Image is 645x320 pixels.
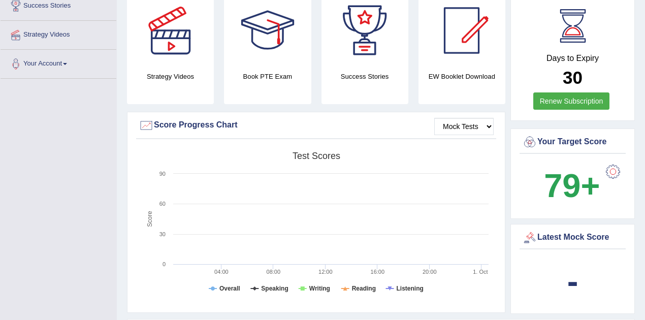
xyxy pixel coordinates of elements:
[321,71,408,82] h4: Success Stories
[522,54,623,63] h4: Days to Expiry
[567,263,578,300] b: -
[397,285,424,292] tspan: Listening
[522,230,623,245] div: Latest Mock Score
[473,269,488,275] tspan: 1. Oct
[371,269,385,275] text: 16:00
[159,201,166,207] text: 60
[224,71,311,82] h4: Book PTE Exam
[418,71,505,82] h4: EW Booklet Download
[544,167,600,204] b: 79+
[352,285,376,292] tspan: Reading
[267,269,281,275] text: 08:00
[261,285,288,292] tspan: Speaking
[219,285,240,292] tspan: Overall
[309,285,330,292] tspan: Writing
[127,71,214,82] h4: Strategy Videos
[563,68,583,87] b: 30
[1,50,116,75] a: Your Account
[1,21,116,46] a: Strategy Videos
[293,151,340,161] tspan: Test scores
[159,231,166,237] text: 30
[139,118,494,133] div: Score Progress Chart
[159,171,166,177] text: 90
[423,269,437,275] text: 20:00
[522,135,623,150] div: Your Target Score
[214,269,229,275] text: 04:00
[533,92,610,110] a: Renew Subscription
[146,211,153,227] tspan: Score
[318,269,333,275] text: 12:00
[163,261,166,267] text: 0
